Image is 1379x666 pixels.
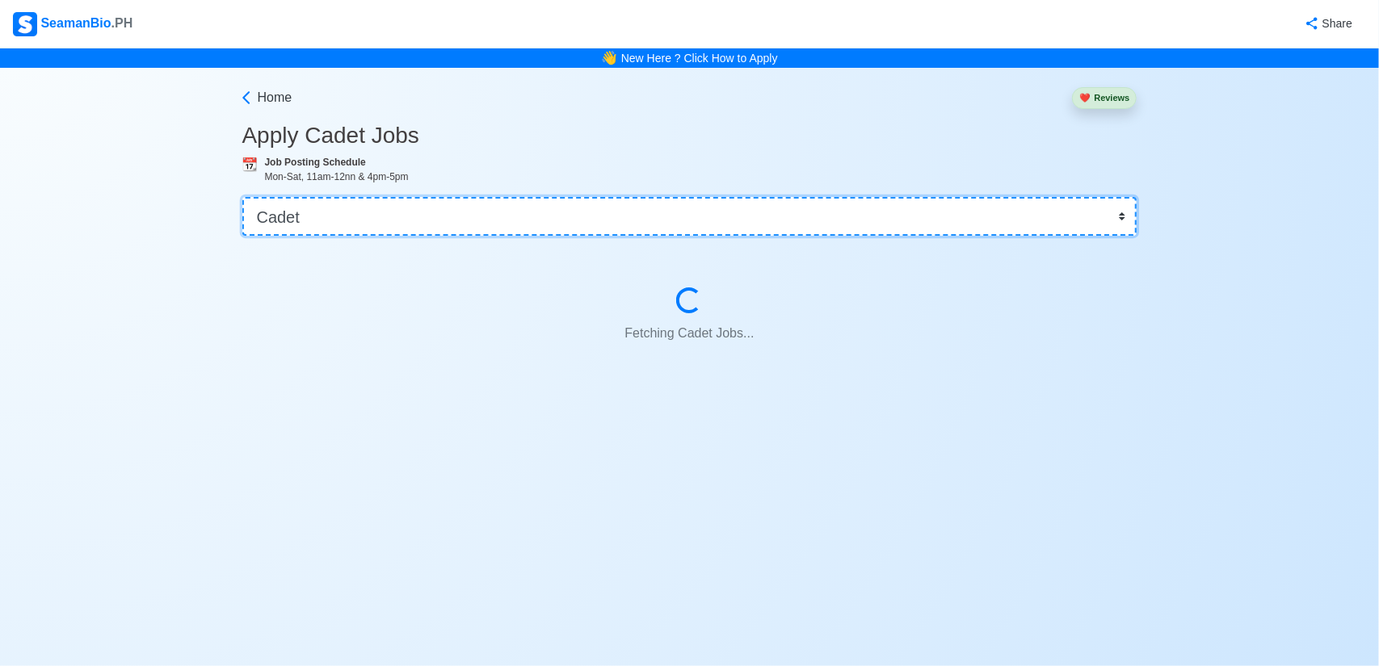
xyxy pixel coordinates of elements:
[621,52,778,65] a: New Here ? Click How to Apply
[13,12,132,36] div: SeamanBio
[13,12,37,36] img: Logo
[111,16,133,30] span: .PH
[281,317,1099,350] p: Fetching Cadet Jobs...
[242,122,1137,149] h3: Apply Cadet Jobs
[242,157,259,171] span: calendar
[265,170,1137,184] div: Mon-Sat, 11am-12nn & 4pm-5pm
[258,88,292,107] span: Home
[1289,8,1366,40] button: Share
[265,157,366,168] b: Job Posting Schedule
[238,88,292,107] a: Home
[600,48,618,69] span: bell
[1072,87,1137,109] button: heartReviews
[1079,93,1091,103] span: heart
